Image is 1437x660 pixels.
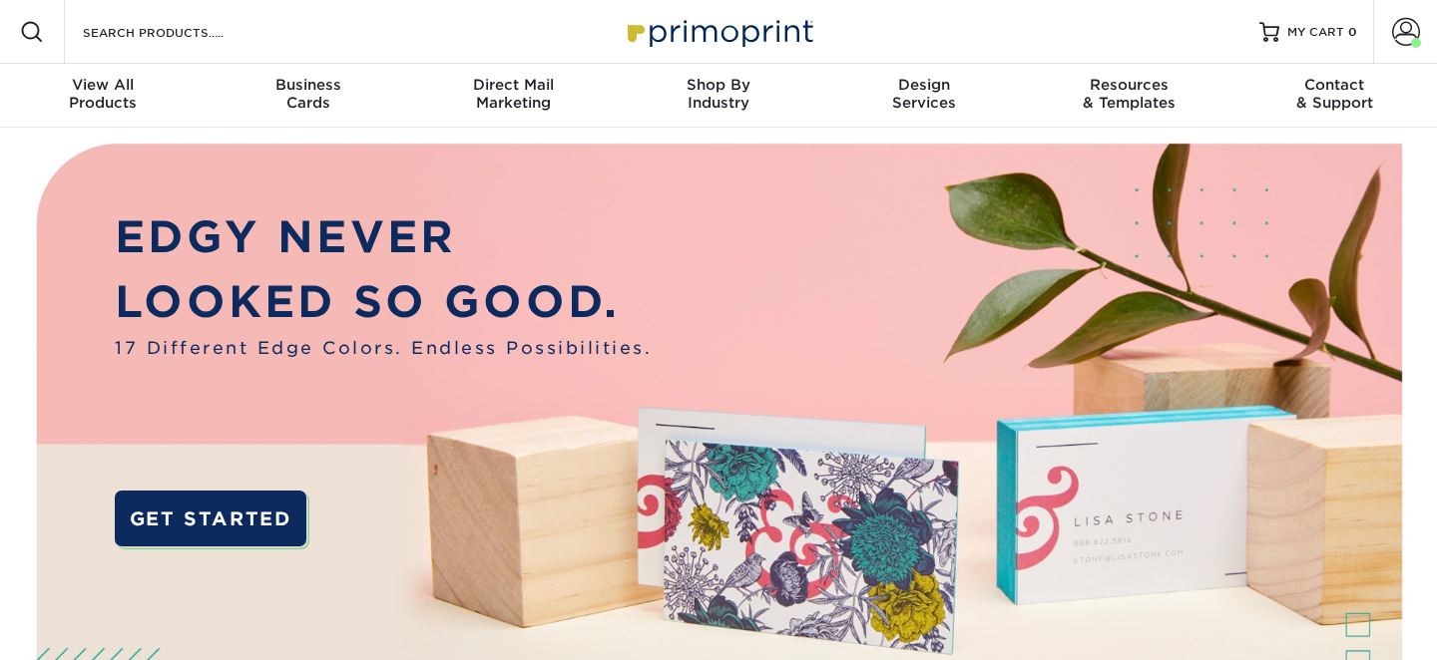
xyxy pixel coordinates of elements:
[1027,76,1232,112] div: & Templates
[206,76,411,112] div: Cards
[1231,76,1437,112] div: & Support
[206,76,411,94] span: Business
[1027,64,1232,128] a: Resources& Templates
[1231,64,1437,128] a: Contact& Support
[616,64,821,128] a: Shop ByIndustry
[619,10,818,53] img: Primoprint
[115,491,305,547] a: GET STARTED
[410,76,616,112] div: Marketing
[821,76,1027,94] span: Design
[821,76,1027,112] div: Services
[1231,76,1437,94] span: Contact
[1287,24,1344,41] span: MY CART
[115,335,652,361] span: 17 Different Edge Colors. Endless Possibilities.
[1027,76,1232,94] span: Resources
[1348,25,1357,39] span: 0
[410,76,616,94] span: Direct Mail
[115,205,652,270] p: EDGY NEVER
[115,270,652,335] p: LOOKED SO GOOD.
[410,64,616,128] a: Direct MailMarketing
[81,20,275,44] input: SEARCH PRODUCTS.....
[206,64,411,128] a: BusinessCards
[616,76,821,94] span: Shop By
[616,76,821,112] div: Industry
[821,64,1027,128] a: DesignServices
